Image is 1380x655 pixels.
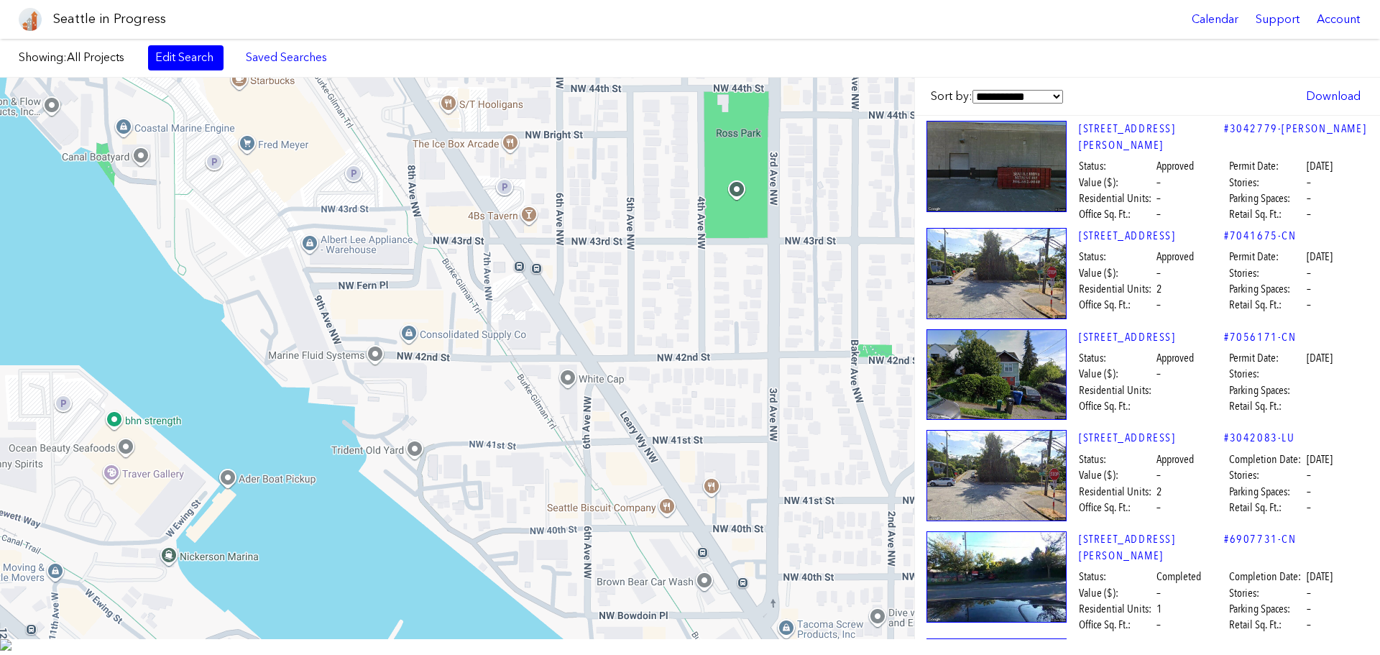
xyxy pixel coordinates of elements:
[53,10,166,28] h1: Seattle in Progress
[1229,281,1305,297] span: Parking Spaces:
[1224,228,1297,244] a: #7041675-CN
[1229,585,1305,601] span: Stories:
[926,121,1067,212] img: 1100_W_EWING_ST_SEATTLE.jpg
[1307,175,1311,191] span: –
[1307,350,1333,366] span: [DATE]
[1156,281,1162,297] span: 2
[1079,467,1154,483] span: Value ($):
[1079,585,1154,601] span: Value ($):
[1307,484,1311,500] span: –
[1079,297,1154,313] span: Office Sq. Ft.:
[1229,500,1305,516] span: Retail Sq. Ft.:
[1307,467,1311,483] span: –
[67,50,124,64] span: All Projects
[1307,297,1311,313] span: –
[1079,452,1154,467] span: Status:
[1079,398,1154,414] span: Office Sq. Ft.:
[1156,175,1161,191] span: –
[1307,249,1333,265] span: [DATE]
[1156,191,1161,206] span: –
[1079,206,1154,222] span: Office Sq. Ft.:
[1079,531,1224,564] a: [STREET_ADDRESS][PERSON_NAME]
[1224,430,1295,446] a: #3042083-LU
[1156,297,1161,313] span: –
[1229,467,1305,483] span: Stories:
[1079,430,1224,446] a: [STREET_ADDRESS]
[1307,500,1311,516] span: –
[1156,467,1161,483] span: –
[1079,366,1154,382] span: Value ($):
[1156,569,1201,585] span: Completed
[1079,121,1224,153] a: [STREET_ADDRESS][PERSON_NAME]
[1156,452,1194,467] span: Approved
[19,8,42,31] img: favicon-96x96.png
[1229,175,1305,191] span: Stories:
[926,531,1067,623] img: 4108_LEARY_WAY_NW_SEATTLE.jpg
[1079,281,1154,297] span: Residential Units:
[1229,569,1305,585] span: Completion Date:
[1079,601,1154,617] span: Residential Units:
[1079,569,1154,585] span: Status:
[148,45,224,70] a: Edit Search
[1224,121,1366,137] a: #3042779-[PERSON_NAME]
[1224,638,1297,654] a: #6860657-CN
[1224,531,1297,547] a: #6907731-CN
[1079,329,1224,345] a: [STREET_ADDRESS]
[1079,175,1154,191] span: Value ($):
[1156,617,1161,633] span: –
[1079,500,1154,516] span: Office Sq. Ft.:
[972,90,1063,104] select: Sort by:
[1307,601,1311,617] span: –
[1079,249,1154,265] span: Status:
[1229,452,1305,467] span: Completion Date:
[1229,383,1305,398] span: Parking Spaces:
[931,88,1063,104] label: Sort by:
[1079,484,1154,500] span: Residential Units:
[926,430,1067,521] img: 4142_3RD_AVE_NW_SEATTLE.jpg
[1156,249,1194,265] span: Approved
[1229,158,1305,174] span: Permit Date:
[1307,281,1311,297] span: –
[1229,206,1305,222] span: Retail Sq. Ft.:
[1156,158,1194,174] span: Approved
[1079,617,1154,633] span: Office Sq. Ft.:
[1156,206,1161,222] span: –
[1229,366,1305,382] span: Stories:
[1229,484,1305,500] span: Parking Spaces:
[1156,265,1161,281] span: –
[926,329,1067,421] img: 261_NW_42ND_ST_SEATTLE.jpg
[1229,350,1305,366] span: Permit Date:
[1307,158,1333,174] span: [DATE]
[19,50,134,65] label: Showing:
[1224,329,1297,345] a: #7056171-CN
[1307,206,1311,222] span: –
[1307,569,1333,585] span: [DATE]
[1079,228,1224,244] a: [STREET_ADDRESS]
[1079,350,1154,366] span: Status:
[1156,500,1161,516] span: –
[1229,617,1305,633] span: Retail Sq. Ft.:
[1229,191,1305,206] span: Parking Spaces:
[1307,191,1311,206] span: –
[1079,265,1154,281] span: Value ($):
[1156,601,1162,617] span: 1
[926,228,1067,319] img: 4146_3RD_AVE_NW_SEATTLE.jpg
[1079,383,1154,398] span: Residential Units:
[1079,158,1154,174] span: Status:
[1229,249,1305,265] span: Permit Date:
[1229,297,1305,313] span: Retail Sq. Ft.:
[1307,452,1333,467] span: [DATE]
[1229,601,1305,617] span: Parking Spaces:
[1307,617,1311,633] span: –
[1229,265,1305,281] span: Stories:
[1156,585,1161,601] span: –
[1229,398,1305,414] span: Retail Sq. Ft.:
[1307,585,1311,601] span: –
[1079,191,1154,206] span: Residential Units:
[1307,265,1311,281] span: –
[1156,484,1162,500] span: 2
[1156,366,1161,382] span: –
[1299,84,1368,109] a: Download
[238,45,335,70] a: Saved Searches
[1156,350,1194,366] span: Approved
